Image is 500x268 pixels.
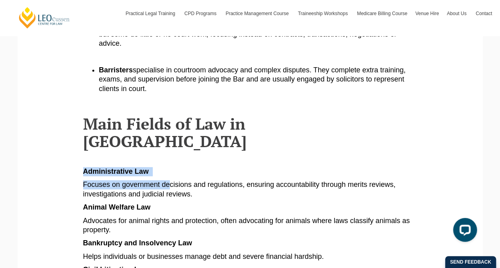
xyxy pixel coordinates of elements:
[83,239,192,247] span: Bankruptcy and Insolvency Law
[180,2,222,25] a: CPD Programs
[83,203,151,211] span: Animal Welfare Law
[447,215,480,248] iframe: LiveChat chat widget
[83,217,410,234] span: Advocates for animal rights and protection, often advocating for animals where laws classify anim...
[99,66,406,93] span: specialise in courtroom advocacy and complex disputes. They complete extra training, exams, and s...
[83,181,395,198] span: Focuses on government decisions and regulations, ensuring accountability through merits reviews, ...
[83,252,324,260] span: Helps individuals or businesses manage debt and severe financial hardship.
[83,113,247,151] span: Main Fields of Law in [GEOGRAPHIC_DATA]
[18,6,71,29] a: [PERSON_NAME] Centre for Law
[411,2,443,25] a: Venue Hire
[99,66,133,74] span: Barristers
[443,2,471,25] a: About Us
[472,2,496,25] a: Contact
[222,2,294,25] a: Practice Management Course
[83,167,149,175] span: Administrative Law
[122,2,181,25] a: Practical Legal Training
[294,2,353,25] a: Traineeship Workshops
[353,2,411,25] a: Medicare Billing Course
